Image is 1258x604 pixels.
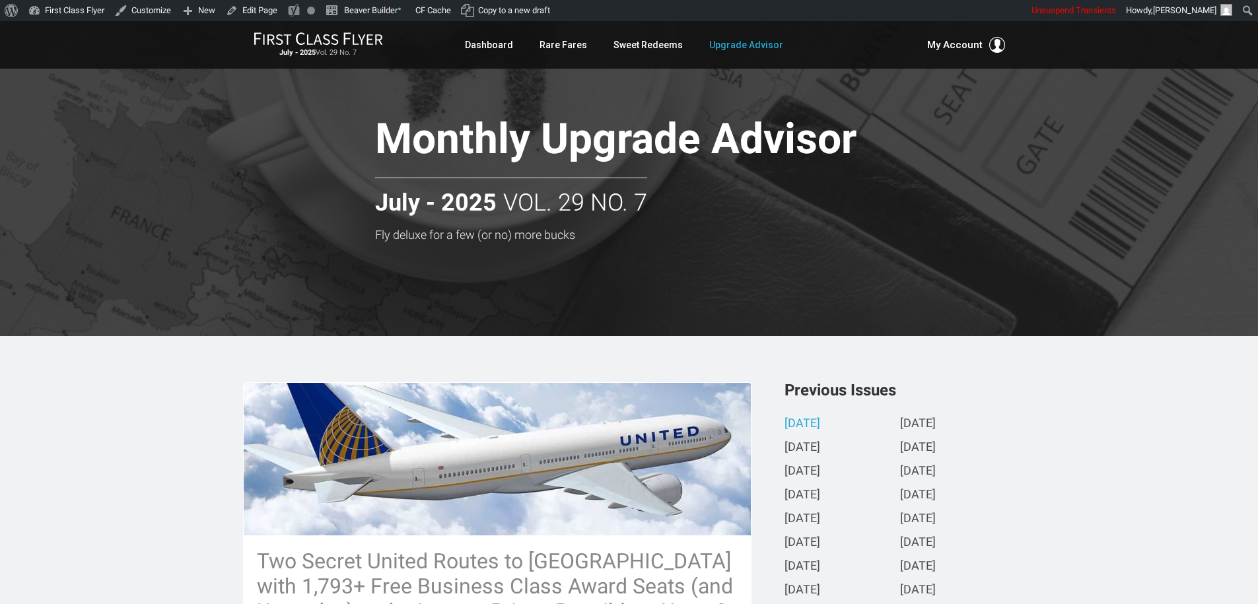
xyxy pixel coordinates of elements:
[785,488,820,502] a: [DATE]
[254,32,383,46] img: First Class Flyer
[900,465,936,479] a: [DATE]
[785,441,820,455] a: [DATE]
[927,37,983,53] span: My Account
[785,417,820,431] a: [DATE]
[375,178,647,217] h2: Vol. 29 No. 7
[254,32,383,58] a: First Class FlyerJuly - 2025Vol. 29 No. 7
[785,584,820,597] a: [DATE]
[900,560,936,574] a: [DATE]
[540,33,587,57] a: Rare Fares
[785,382,1016,398] h3: Previous Issues
[1153,5,1216,15] span: [PERSON_NAME]
[900,417,936,431] a: [DATE]
[900,441,936,455] a: [DATE]
[785,560,820,574] a: [DATE]
[785,465,820,479] a: [DATE]
[709,33,783,57] a: Upgrade Advisor
[375,228,950,242] h3: Fly deluxe for a few (or no) more bucks
[900,536,936,550] a: [DATE]
[375,116,950,167] h1: Monthly Upgrade Advisor
[465,33,513,57] a: Dashboard
[613,33,683,57] a: Sweet Redeems
[254,48,383,57] small: Vol. 29 No. 7
[1031,5,1116,15] span: Unsuspend Transients
[927,37,1005,53] button: My Account
[375,190,497,217] strong: July - 2025
[900,512,936,526] a: [DATE]
[279,48,316,57] strong: July - 2025
[398,2,402,16] span: •
[900,488,936,502] a: [DATE]
[785,536,820,550] a: [DATE]
[785,512,820,526] a: [DATE]
[900,584,936,597] a: [DATE]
